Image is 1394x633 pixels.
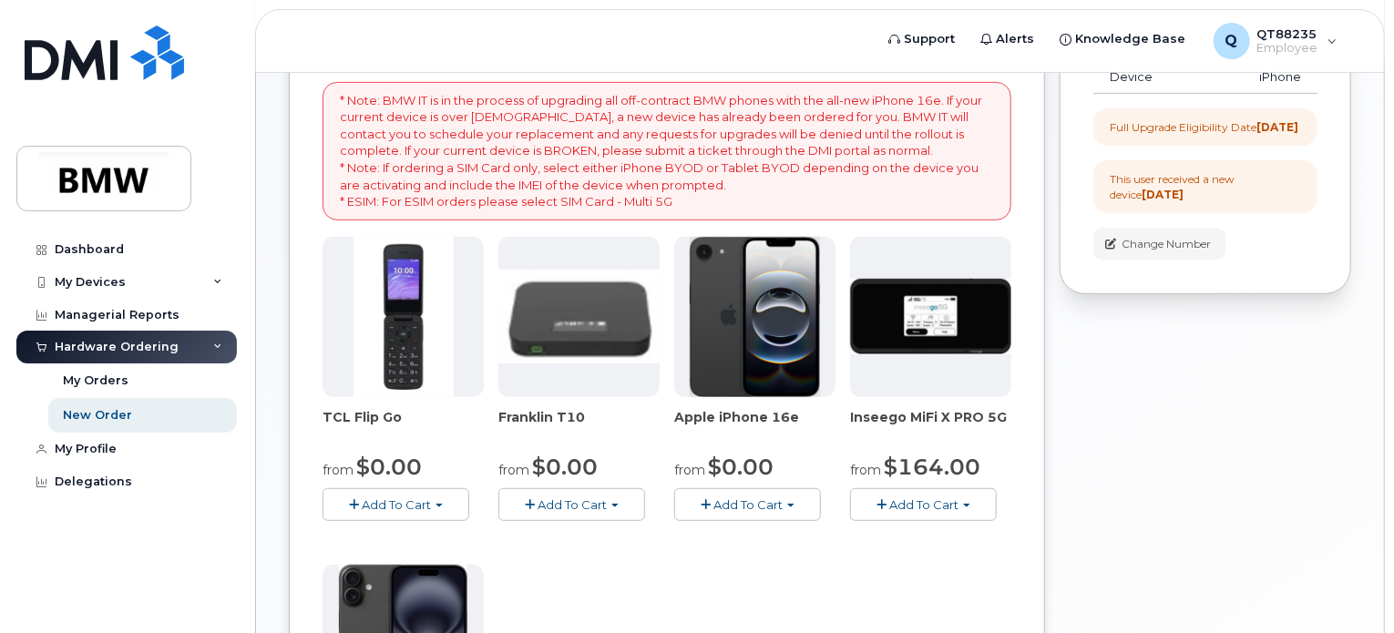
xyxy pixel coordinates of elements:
[674,462,705,478] small: from
[690,237,821,397] img: iphone16e.png
[1257,41,1318,56] span: Employee
[884,454,980,480] span: $164.00
[498,488,645,520] button: Add To Cart
[889,497,958,512] span: Add To Cart
[323,462,354,478] small: from
[538,497,607,512] span: Add To Cart
[1257,26,1318,41] span: QT88235
[498,462,529,478] small: from
[674,408,835,444] div: Apple iPhone 16e
[356,454,422,480] span: $0.00
[713,497,783,512] span: Add To Cart
[1201,23,1350,59] div: QT88235
[1225,30,1238,52] span: Q
[354,237,454,397] img: TCL_FLIP_MODE.jpg
[340,92,994,210] p: * Note: BMW IT is in the process of upgrading all off-contract BMW phones with the all-new iPhone...
[850,462,881,478] small: from
[323,408,484,444] div: TCL Flip Go
[876,21,969,57] a: Support
[1315,554,1380,619] iframe: Messenger Launcher
[905,30,956,48] span: Support
[1110,119,1298,135] div: Full Upgrade Eligibility Date
[1199,61,1317,94] td: iPhone
[1122,236,1211,252] span: Change Number
[1110,171,1301,202] div: This user received a new device
[1048,21,1199,57] a: Knowledge Base
[850,279,1011,354] img: cut_small_inseego_5G.jpg
[498,408,660,444] div: Franklin T10
[708,454,774,480] span: $0.00
[1093,61,1199,94] td: Device
[1142,188,1184,201] strong: [DATE]
[498,270,660,362] img: t10.jpg
[674,488,821,520] button: Add To Cart
[1093,228,1226,260] button: Change Number
[850,488,997,520] button: Add To Cart
[1076,30,1186,48] span: Knowledge Base
[362,497,431,512] span: Add To Cart
[1256,120,1298,134] strong: [DATE]
[850,408,1011,444] div: Inseego MiFi X PRO 5G
[532,454,598,480] span: $0.00
[323,488,469,520] button: Add To Cart
[969,21,1048,57] a: Alerts
[997,30,1035,48] span: Alerts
